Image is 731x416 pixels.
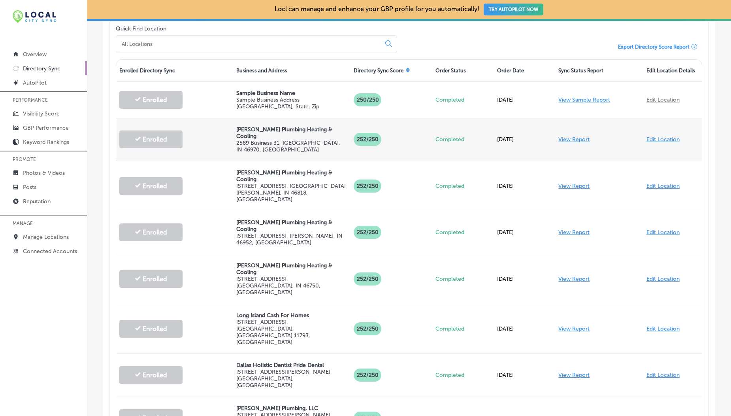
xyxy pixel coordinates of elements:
p: 252 /250 [354,322,381,335]
p: Completed [435,96,491,103]
button: Enrolled [119,366,183,384]
p: AutoPilot [23,79,47,86]
button: Enrolled [119,91,183,109]
p: [STREET_ADDRESS] , [GEOGRAPHIC_DATA], IN 46750, [GEOGRAPHIC_DATA] [236,276,347,296]
div: Sync Status Report [555,60,643,81]
p: Posts [23,184,36,191]
p: Reputation [23,198,51,205]
a: View Report [558,372,590,378]
p: [PERSON_NAME] Plumbing Heating & Cooling [236,169,347,183]
button: Enrolled [119,130,183,148]
a: View Report [558,229,590,236]
a: View Report [558,325,590,332]
a: View Report [558,276,590,282]
p: 2589 Business 31 , [GEOGRAPHIC_DATA], IN 46970, [GEOGRAPHIC_DATA] [236,140,347,153]
a: Edit Location [646,136,680,143]
a: Edit Location [646,276,680,282]
p: Long Island Cash For Homes [236,312,347,319]
p: Visibility Score [23,110,60,117]
p: Manage Locations [23,234,69,240]
p: Sample Business Address [236,96,347,103]
div: [DATE] [494,221,556,244]
p: Sample Business Name [236,90,347,96]
button: TRY AUTOPILOT NOW [484,4,543,15]
p: GBP Performance [23,125,69,131]
a: View Sample Report [558,96,610,103]
div: [DATE] [494,175,556,197]
div: [DATE] [494,318,556,340]
div: Edit Location Details [643,60,702,81]
p: [PERSON_NAME] Plumbing, LLC [236,405,347,412]
p: Completed [435,229,491,236]
p: 252 /250 [354,369,381,382]
p: [PERSON_NAME] Plumbing Heating & Cooling [236,219,347,233]
a: Edit Location [646,325,680,332]
div: [DATE] [494,364,556,386]
label: Quick Find Location [116,25,166,32]
p: [STREET_ADDRESS] , [GEOGRAPHIC_DATA][PERSON_NAME], IN 46818, [GEOGRAPHIC_DATA] [236,183,347,203]
a: Edit Location [646,96,680,103]
div: Directory Sync Score [350,60,432,81]
div: [DATE] [494,268,556,290]
div: [DATE] [494,89,556,111]
button: Enrolled [119,270,183,288]
p: 252 /250 [354,226,381,239]
p: 252 /250 [354,180,381,193]
div: Enrolled Directory Sync [116,60,233,81]
div: Order Date [494,60,556,81]
p: Connected Accounts [23,248,77,255]
p: Dallas Holistic Dentist Pride Dental [236,362,347,369]
a: Edit Location [646,229,680,236]
a: View Report [558,136,590,143]
p: Completed [435,325,491,332]
button: Enrolled [119,177,183,195]
p: [STREET_ADDRESS] , [GEOGRAPHIC_DATA], [GEOGRAPHIC_DATA] 11793, [GEOGRAPHIC_DATA] [236,319,347,346]
button: Enrolled [119,320,183,338]
img: 12321ecb-abad-46dd-be7f-2600e8d3409flocal-city-sync-logo-rectangle.png [13,10,56,23]
div: Order Status [432,60,494,81]
p: [STREET_ADDRESS][PERSON_NAME] [GEOGRAPHIC_DATA], [GEOGRAPHIC_DATA] [236,369,347,389]
input: All Locations [121,40,379,47]
p: Completed [435,136,491,143]
p: 252 /250 [354,272,381,286]
p: [STREET_ADDRESS] , [PERSON_NAME], IN 46952, [GEOGRAPHIC_DATA] [236,233,347,246]
div: [DATE] [494,128,556,151]
p: Completed [435,183,491,189]
p: [PERSON_NAME] Plumbing Heating & Cooling [236,262,347,276]
p: [GEOGRAPHIC_DATA], State, Zip [236,103,347,110]
p: [PERSON_NAME] Plumbing Heating & Cooling [236,126,347,140]
div: Business and Address [233,60,350,81]
p: Photos & Videos [23,170,65,176]
p: Completed [435,276,491,282]
a: Edit Location [646,372,680,378]
button: Enrolled [119,223,183,241]
p: Keyword Rankings [23,139,69,146]
a: Edit Location [646,183,680,189]
p: Directory Sync [23,65,60,72]
p: Overview [23,51,47,58]
p: Completed [435,372,491,378]
a: View Report [558,183,590,189]
p: 252 /250 [354,133,381,146]
span: Export Directory Score Report [618,44,690,50]
p: 250/250 [354,93,381,106]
